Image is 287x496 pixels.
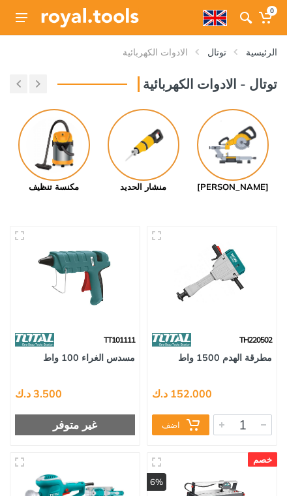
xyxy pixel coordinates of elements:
nav: breadcrumb [10,46,277,59]
div: 3.500 د.ك [15,388,62,399]
div: خصم [248,452,277,467]
h3: توتال - الادوات الكهربائية [138,76,277,92]
span: TT101111 [104,335,135,345]
div: غير متوفر [15,414,135,435]
img: 86.webp [15,328,54,351]
img: Royal Tools - مطرقة الهدم 1500 واط [157,236,267,318]
a: منشار الحديد [98,109,188,194]
img: Royal - منشار الحديد [108,109,179,181]
div: منشار الحديد [98,181,188,194]
div: 6% [147,473,166,491]
img: Royal Tools Logo [41,8,139,27]
a: مطرقة الهدم 1500 واط [178,352,272,364]
img: en.webp [203,10,227,26]
a: الرئيسية [246,46,277,59]
a: الادوات الكهربائية [123,46,188,59]
img: Royal - مكنسة تنظيف [18,109,90,181]
img: Royal Tools - مسدس الغراء 100 واط [20,236,130,318]
img: Royal - منشار شطب [197,109,269,181]
a: 0 [256,4,277,31]
div: 152.000 د.ك [152,388,212,399]
a: توتال [207,46,226,59]
div: مكنسة تنظيف [9,181,98,194]
a: مسدس الغراء 100 واط [43,352,135,364]
button: اضف [152,414,209,435]
span: 0 [267,6,277,16]
a: مكنسة تنظيف [9,109,98,194]
img: 86.webp [152,328,191,351]
div: [PERSON_NAME] [188,181,277,194]
a: [PERSON_NAME] [188,109,277,194]
span: TH220502 [239,335,272,345]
